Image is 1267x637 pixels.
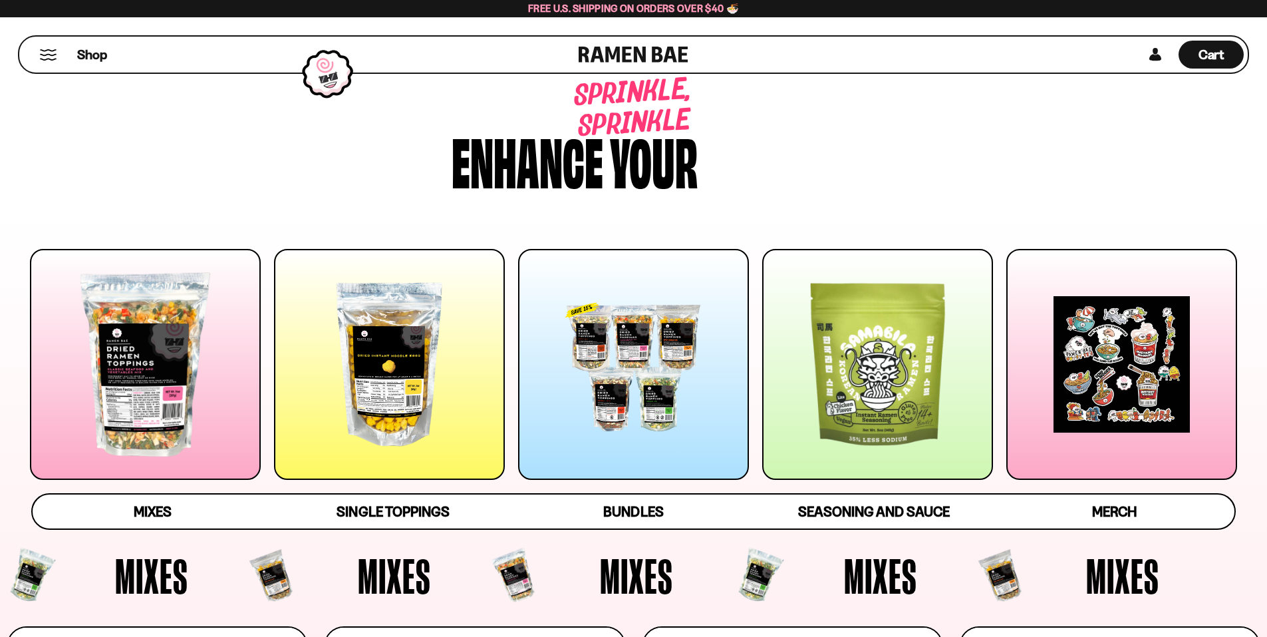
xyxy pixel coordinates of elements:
span: Seasoning and Sauce [798,503,949,520]
span: Single Toppings [337,503,449,520]
span: Merch [1092,503,1137,520]
a: Shop [77,41,107,69]
span: Shop [77,46,107,64]
div: your [610,128,698,191]
a: Merch [994,495,1234,529]
span: Mixes [600,551,673,600]
a: Seasoning and Sauce [754,495,994,529]
span: Free U.S. Shipping on Orders over $40 🍜 [528,2,739,15]
a: Cart [1179,37,1244,73]
span: Mixes [1086,551,1159,600]
button: Mobile Menu Trigger [39,49,57,61]
div: Enhance [452,128,603,191]
span: Cart [1198,47,1224,63]
a: Bundles [513,495,754,529]
a: Mixes [33,495,273,529]
span: Bundles [603,503,663,520]
span: Mixes [134,503,172,520]
a: Single Toppings [273,495,513,529]
span: Mixes [115,551,188,600]
span: Mixes [844,551,917,600]
span: Mixes [358,551,431,600]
